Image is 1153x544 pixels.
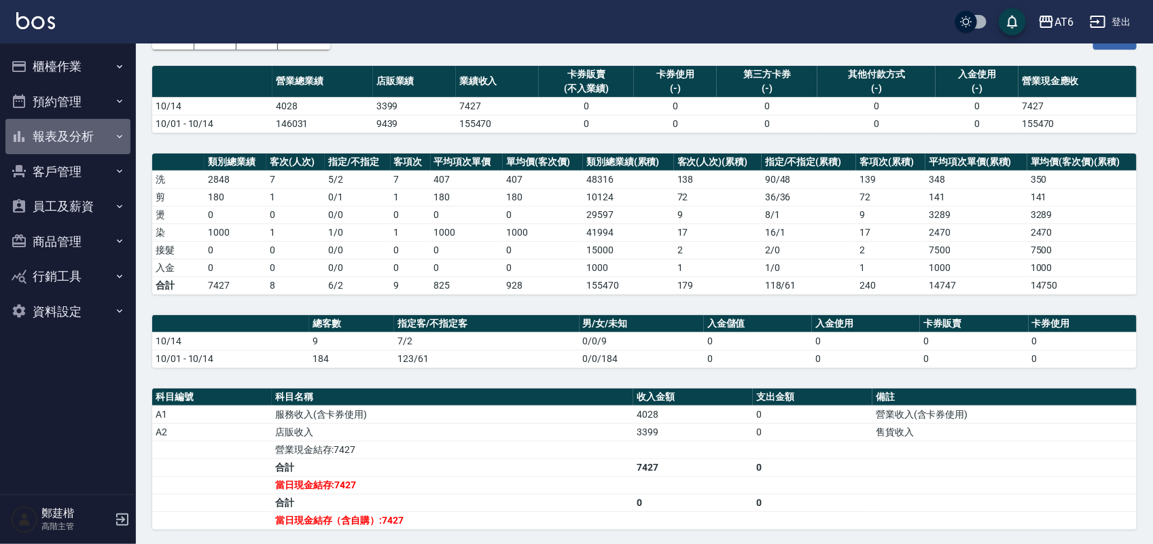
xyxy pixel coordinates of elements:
td: 染 [152,223,205,241]
td: 當日現金結存:7427 [272,476,633,494]
div: (-) [821,81,932,96]
td: 0 [266,259,325,276]
td: 營業現金結存:7427 [272,441,633,458]
td: 9 [309,332,394,350]
div: (不入業績) [542,81,631,96]
h5: 鄭莛楷 [41,507,111,520]
td: 0 [266,241,325,259]
td: 4028 [633,405,753,423]
td: 0 [503,206,583,223]
td: 當日現金結存（含自購）:7427 [272,511,633,529]
td: 0 [634,97,717,115]
td: 0/0/184 [580,350,704,367]
td: 138 [674,170,762,188]
td: 7427 [456,97,539,115]
td: 7 [266,170,325,188]
td: 0 [539,115,634,132]
td: 0 [753,423,872,441]
td: 180 [431,188,503,206]
td: 10/01 - 10/14 [152,350,309,367]
td: 8 / 1 [762,206,856,223]
td: 1 [856,259,925,276]
div: 卡券販賣 [542,67,631,81]
button: 櫃檯作業 [5,49,130,84]
td: 0/0/9 [580,332,704,350]
td: 0 [704,350,812,367]
td: 2470 [925,223,1027,241]
th: 類別總業績(累積) [583,153,674,171]
td: 0 [753,458,872,476]
td: 10/14 [152,97,272,115]
td: 2 [856,241,925,259]
td: 1 [391,188,431,206]
th: 單均價(客次價) [503,153,583,171]
td: 1000 [503,223,583,241]
th: 收入金額 [633,388,753,406]
td: 9439 [373,115,456,132]
td: 1 [391,223,431,241]
td: 0 [920,350,1028,367]
td: 16 / 1 [762,223,856,241]
th: 單均價(客次價)(累積) [1027,153,1137,171]
td: 2 / 0 [762,241,856,259]
th: 支出金額 [753,388,872,406]
img: Person [11,506,38,533]
th: 總客數 [309,315,394,333]
th: 客項次 [391,153,431,171]
th: 客次(人次)(累積) [674,153,762,171]
td: 洗 [152,170,205,188]
td: 146031 [272,115,373,132]
td: 41994 [583,223,674,241]
td: 0 [205,259,266,276]
button: 報表及分析 [5,119,130,154]
th: 客項次(累積) [856,153,925,171]
td: 90 / 48 [762,170,856,188]
td: A2 [152,423,272,441]
th: 指定/不指定(累積) [762,153,856,171]
td: 5 / 2 [325,170,390,188]
td: 0 [936,97,1018,115]
td: 9 [856,206,925,223]
td: 店販收入 [272,423,633,441]
td: 3289 [925,206,1027,223]
div: 第三方卡券 [720,67,814,81]
button: 員工及薪資 [5,189,130,224]
button: 預約管理 [5,84,130,120]
td: 123/61 [394,350,580,367]
td: 7500 [1027,241,1137,259]
td: 0 [205,206,266,223]
td: 6/2 [325,276,390,294]
td: 10/14 [152,332,309,350]
td: 0 [817,115,936,132]
td: 240 [856,276,925,294]
td: 0 [634,115,717,132]
td: 17 [674,223,762,241]
td: 407 [503,170,583,188]
td: 825 [431,276,503,294]
td: 0 [205,241,266,259]
div: 其他付款方式 [821,67,932,81]
td: 接髮 [152,241,205,259]
td: 0 [633,494,753,511]
td: 180 [503,188,583,206]
div: 入金使用 [939,67,1015,81]
th: 科目名稱 [272,388,633,406]
td: 928 [503,276,583,294]
td: 0 [431,259,503,276]
table: a dense table [152,153,1137,295]
td: 0 / 0 [325,241,390,259]
td: 17 [856,223,925,241]
td: 0 [717,115,817,132]
td: 0 / 1 [325,188,390,206]
th: 營業總業績 [272,66,373,98]
td: 155470 [456,115,539,132]
td: 0 [753,405,872,423]
button: 商品管理 [5,224,130,259]
td: 0 [539,97,634,115]
th: 指定/不指定 [325,153,390,171]
th: 男/女/未知 [580,315,704,333]
td: 350 [1027,170,1137,188]
td: 0 [391,259,431,276]
td: 7427 [1018,97,1137,115]
th: 營業現金應收 [1018,66,1137,98]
